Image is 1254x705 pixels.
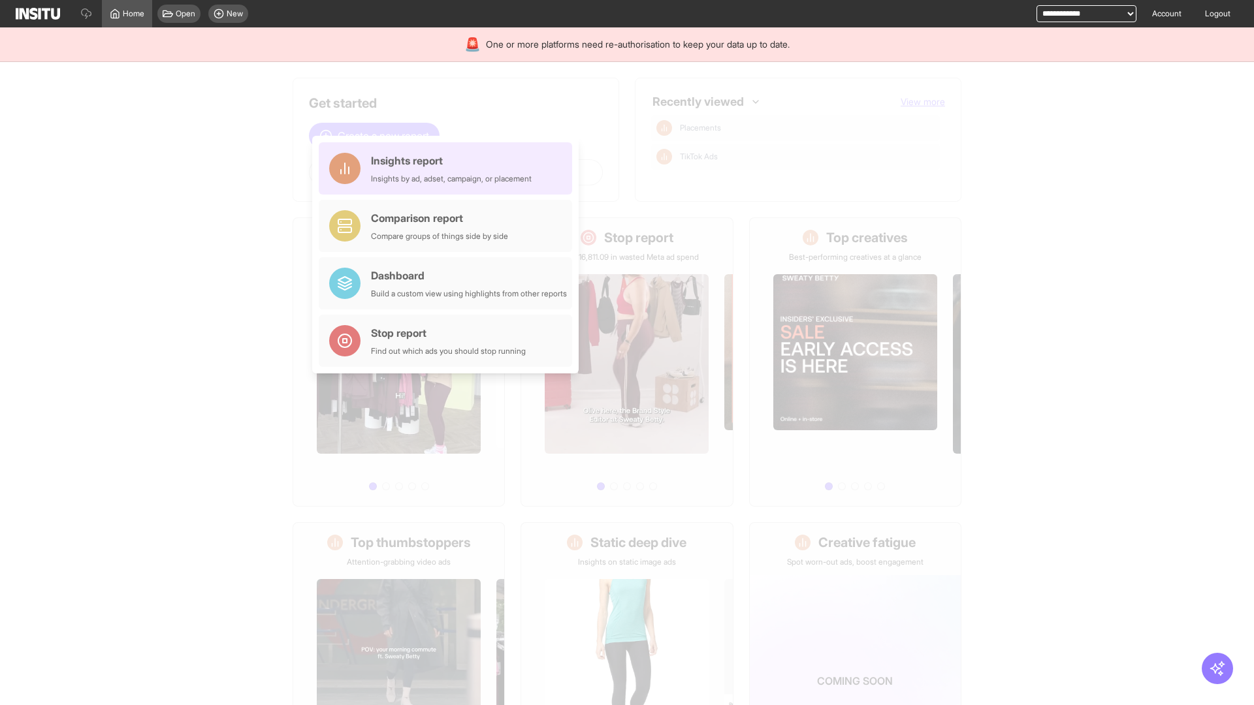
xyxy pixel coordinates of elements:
[371,153,532,168] div: Insights report
[123,8,144,19] span: Home
[227,8,243,19] span: New
[371,289,567,299] div: Build a custom view using highlights from other reports
[371,346,526,356] div: Find out which ads you should stop running
[371,268,567,283] div: Dashboard
[371,210,508,226] div: Comparison report
[16,8,60,20] img: Logo
[486,38,790,51] span: One or more platforms need re-authorisation to keep your data up to date.
[464,35,481,54] div: 🚨
[176,8,195,19] span: Open
[371,231,508,242] div: Compare groups of things side by side
[371,174,532,184] div: Insights by ad, adset, campaign, or placement
[371,325,526,341] div: Stop report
